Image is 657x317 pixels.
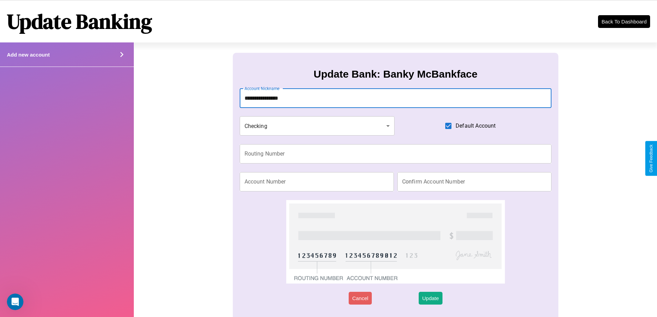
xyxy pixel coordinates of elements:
img: check [286,200,505,284]
iframe: Intercom live chat [7,294,23,310]
div: Checking [240,116,395,136]
label: Account Nickname [245,86,280,91]
h4: Add new account [7,52,50,58]
div: Give Feedback [649,145,654,172]
h1: Update Banking [7,7,152,36]
button: Update [419,292,442,305]
h3: Update Bank: Banky McBankface [313,68,477,80]
button: Cancel [349,292,372,305]
span: Default Account [456,122,496,130]
button: Back To Dashboard [598,15,650,28]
